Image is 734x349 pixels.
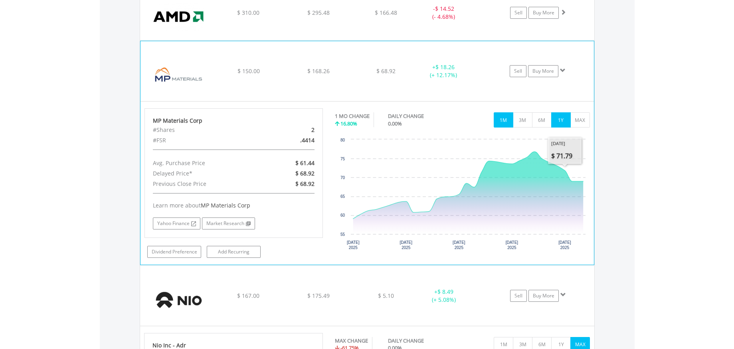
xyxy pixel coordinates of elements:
[147,135,263,146] div: #FSR
[147,125,263,135] div: #Shares
[147,158,263,168] div: Avg. Purchase Price
[335,337,368,345] div: MAX CHANGE
[551,112,571,128] button: 1Y
[437,288,453,295] span: $ 8.49
[453,240,465,250] text: [DATE] 2025
[263,135,321,146] div: .4414
[388,337,452,345] div: DAILY CHANGE
[295,170,315,177] span: $ 68.92
[144,275,213,323] img: EQU.US.NIO.png
[375,9,397,16] span: $ 166.48
[237,292,259,299] span: $ 167.00
[400,240,413,250] text: [DATE] 2025
[340,194,345,199] text: 65
[147,246,201,258] a: Dividend Preference
[263,125,321,135] div: 2
[510,290,527,302] a: Sell
[307,67,330,75] span: $ 168.26
[528,290,559,302] a: Buy More
[153,217,200,229] a: Yahoo Finance
[388,120,402,127] span: 0.00%
[510,7,527,19] a: Sell
[532,112,552,128] button: 6M
[414,5,474,21] div: - (- 4.68%)
[340,120,357,127] span: 16.80%
[153,201,315,209] div: Learn more about
[340,175,345,180] text: 70
[307,292,330,299] span: $ 175.49
[513,112,532,128] button: 3M
[335,136,590,255] svg: Interactive chart
[147,168,263,179] div: Delayed Price*
[506,240,518,250] text: [DATE] 2025
[340,232,345,237] text: 55
[295,180,315,187] span: $ 68.92
[340,138,345,142] text: 80
[201,201,250,209] span: MP Materials Corp
[414,288,474,304] div: + (+ 5.08%)
[147,179,263,189] div: Previous Close Price
[340,213,345,217] text: 60
[144,51,213,99] img: EQU.US.MP.png
[207,246,261,258] a: Add Recurring
[237,67,260,75] span: $ 150.00
[335,112,370,120] div: 1 MO CHANGE
[153,117,315,125] div: MP Materials Corp
[413,63,473,79] div: + (+ 12.17%)
[570,112,590,128] button: MAX
[335,135,590,255] div: Chart. Highcharts interactive chart.
[558,240,571,250] text: [DATE] 2025
[347,240,360,250] text: [DATE] 2025
[307,9,330,16] span: $ 295.48
[528,7,559,19] a: Buy More
[494,112,513,128] button: 1M
[237,9,259,16] span: $ 310.00
[295,159,315,167] span: $ 61.44
[435,63,455,71] span: $ 18.26
[340,157,345,161] text: 75
[378,292,394,299] span: $ 5.10
[528,65,558,77] a: Buy More
[376,67,396,75] span: $ 68.92
[202,217,255,229] a: Market Research
[435,5,454,12] span: $ 14.52
[388,112,452,120] div: DAILY CHANGE
[510,65,526,77] a: Sell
